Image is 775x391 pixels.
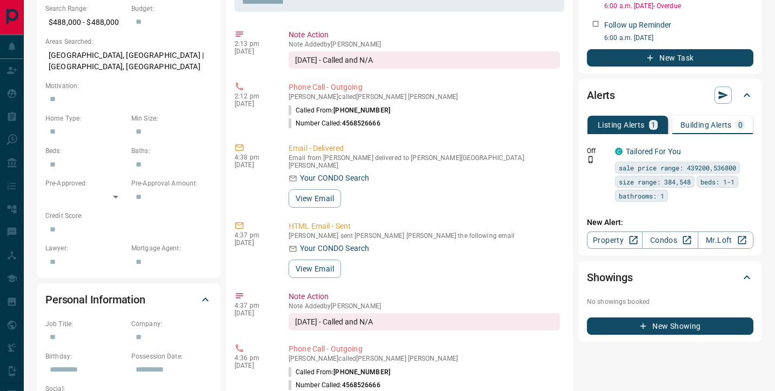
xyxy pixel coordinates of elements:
a: Mr.Loft [698,231,753,249]
p: Possession Date: [131,352,212,361]
a: Tailored For You [626,147,681,156]
a: Property [587,231,643,249]
span: [PHONE_NUMBER] [333,107,390,114]
svg: Push Notification Only [587,156,594,163]
p: Phone Call - Outgoing [289,343,560,355]
p: [PERSON_NAME] called [PERSON_NAME] [PERSON_NAME] [289,93,560,101]
p: [DATE] [235,100,272,108]
button: View Email [289,189,341,208]
p: Job Title: [45,319,126,329]
div: Personal Information [45,287,212,313]
p: 0 [738,121,743,129]
div: [DATE] - Called and N/A [289,51,560,69]
p: [DATE] [235,239,272,247]
p: Home Type: [45,114,126,123]
p: Building Alerts [680,121,732,129]
p: Your CONDO Search [300,243,369,254]
p: [GEOGRAPHIC_DATA], [GEOGRAPHIC_DATA] | [GEOGRAPHIC_DATA], [GEOGRAPHIC_DATA] [45,47,212,76]
p: No showings booked [587,297,753,307]
p: Search Range: [45,4,126,14]
p: Baths: [131,146,212,156]
p: Off [587,146,609,156]
p: 6:00 a.m. [DATE] [604,33,753,43]
p: Mortgage Agent: [131,243,212,253]
p: Areas Searched: [45,37,212,47]
button: New Task [587,49,753,67]
p: Email - Delivered [289,143,560,154]
p: Note Action [289,291,560,302]
button: View Email [289,260,341,278]
p: [DATE] [235,161,272,169]
p: [DATE] [235,48,272,55]
span: bathrooms: 1 [619,190,664,201]
p: Lawyer: [45,243,126,253]
p: $488,000 - $488,000 [45,14,126,31]
p: Number Called: [289,380,380,390]
p: Note Added by [PERSON_NAME] [289,41,560,48]
div: condos.ca [615,148,623,155]
p: Called From: [289,367,390,377]
div: [DATE] - Called and N/A [289,313,560,330]
span: size range: 384,548 [619,176,691,187]
span: 4568526666 [342,381,380,389]
p: 1 [651,121,656,129]
p: Follow up Reminder [604,19,671,31]
span: sale price range: 439200,536800 [619,162,736,173]
p: Pre-Approved: [45,178,126,188]
p: [DATE] [235,309,272,317]
p: Note Added by [PERSON_NAME] [289,302,560,310]
span: beds: 1-1 [700,176,734,187]
p: New Alert: [587,217,753,228]
p: 2:12 pm [235,92,272,100]
span: 4568526666 [342,120,380,127]
h2: Personal Information [45,291,145,308]
p: Called From: [289,105,390,115]
p: Pre-Approval Amount: [131,178,212,188]
p: Listing Alerts [598,121,645,129]
p: Birthday: [45,352,126,361]
p: Beds: [45,146,126,156]
p: Your CONDO Search [300,173,369,184]
a: Condos [642,231,698,249]
p: [PERSON_NAME] called [PERSON_NAME] [PERSON_NAME] [289,355,560,362]
p: Phone Call - Outgoing [289,82,560,93]
p: Budget: [131,4,212,14]
p: [DATE] [235,362,272,369]
p: 2:13 pm [235,40,272,48]
p: [PERSON_NAME] sent [PERSON_NAME] [PERSON_NAME] the following email [289,232,560,240]
p: Number Called: [289,118,380,128]
p: 4:37 pm [235,231,272,239]
div: Alerts [587,82,753,108]
p: HTML Email - Sent [289,221,560,232]
p: 4:36 pm [235,354,272,362]
h2: Showings [587,269,633,286]
p: Company: [131,319,212,329]
p: Motivation: [45,81,212,91]
p: Credit Score: [45,211,212,221]
p: Email from [PERSON_NAME] delivered to [PERSON_NAME][GEOGRAPHIC_DATA][PERSON_NAME] [289,154,560,169]
div: Showings [587,264,753,290]
p: Min Size: [131,114,212,123]
span: [PHONE_NUMBER] [333,368,390,376]
p: Note Action [289,29,560,41]
p: 4:37 pm [235,302,272,309]
p: 4:38 pm [235,154,272,161]
p: 6:00 a.m. [DATE] - Overdue [604,1,753,11]
h2: Alerts [587,87,615,104]
button: New Showing [587,317,753,335]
